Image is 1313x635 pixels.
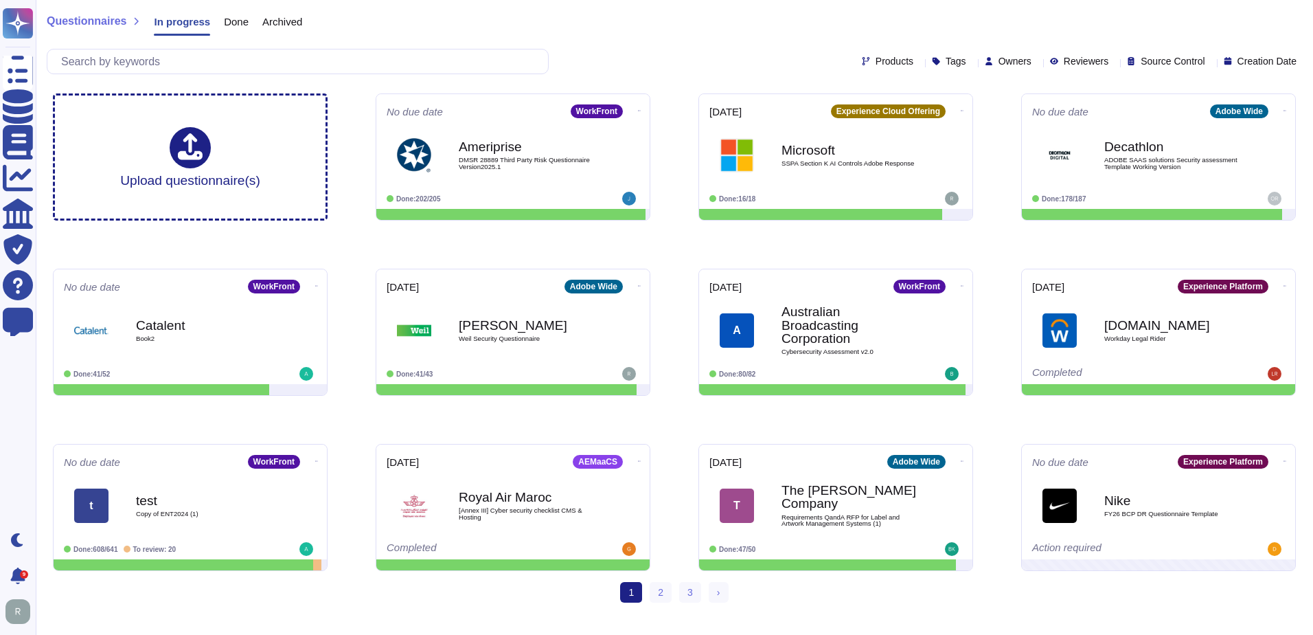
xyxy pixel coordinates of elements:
span: Archived [262,16,302,27]
a: 2 [650,582,672,603]
div: Experience Platform [1178,455,1268,469]
b: [DOMAIN_NAME] [1104,319,1242,332]
a: 3 [679,582,701,603]
span: Owners [998,56,1031,66]
span: No due date [387,107,443,117]
b: Microsoft [781,144,919,157]
span: DMSR 28889 Third Party Risk Questionnaire Version2025.1 [459,157,596,170]
span: Done: 41/52 [73,370,110,378]
div: Experience Cloud Offering [831,104,946,118]
span: Done: 16/18 [719,195,755,203]
span: Copy of ENT2024 (1) [136,511,273,517]
img: user [5,599,30,624]
span: Cybersecurity Assessment v2.0 [781,348,919,355]
span: Questionnaires [47,16,126,27]
span: FY26 BCP DR Questionnaire Template [1104,511,1242,517]
span: Done: 80/82 [719,370,755,378]
span: Requirements QandA RFP for Label and Artwork Management Systems (1) [781,514,919,527]
span: Done: 178/187 [1042,195,1086,203]
input: Search by keywords [54,49,548,74]
span: No due date [1032,457,1088,467]
img: Logo [397,313,431,348]
img: user [622,367,636,381]
span: Done: 41/43 [396,370,433,378]
span: Done: 202/205 [396,195,441,203]
div: Action required [1032,542,1200,556]
img: user [299,367,313,381]
span: › [717,587,720,598]
span: No due date [64,282,120,292]
div: Completed [387,542,555,556]
button: user [3,597,40,627]
span: Weil Security Questionnaire [459,335,596,342]
b: test [136,494,273,507]
span: [DATE] [1032,282,1064,292]
div: Completed [1032,367,1200,381]
div: 9 [20,570,28,579]
span: Done: 608/641 [73,546,118,553]
img: user [945,192,959,205]
div: AEMaaCS [573,455,623,469]
span: ADOBE SAAS solutions Security assessment Template Working Version [1104,157,1242,170]
b: Decathlon [1104,140,1242,153]
span: [DATE] [709,107,742,117]
img: Logo [397,138,431,172]
span: 1 [620,582,642,603]
img: user [622,542,636,556]
span: [DATE] [709,282,742,292]
span: [DATE] [387,282,419,292]
div: T [720,489,754,523]
span: [DATE] [387,457,419,467]
img: Logo [1042,489,1077,523]
b: Catalent [136,319,273,332]
img: user [299,542,313,556]
span: In progress [154,16,210,27]
span: No due date [1032,107,1088,117]
div: Upload questionnaire(s) [120,127,260,187]
img: user [1268,542,1281,556]
span: Done [224,16,249,27]
span: [Annex III] Cyber security checklist CMS & Hosting [459,507,596,520]
span: No due date [64,457,120,467]
div: Adobe Wide [564,280,623,293]
div: WorkFront [248,455,300,469]
div: WorkFront [893,280,946,293]
span: Reviewers [1064,56,1108,66]
img: Logo [720,138,754,172]
b: The [PERSON_NAME] Company [781,484,919,510]
span: To review: 20 [133,546,176,553]
div: Adobe Wide [1210,104,1268,118]
img: user [1268,367,1281,381]
span: Tags [946,56,966,66]
img: user [945,542,959,556]
span: Products [876,56,913,66]
span: [DATE] [709,457,742,467]
b: Australian Broadcasting Corporation [781,305,919,345]
b: Ameriprise [459,140,596,153]
span: Source Control [1141,56,1204,66]
img: Logo [1042,138,1077,172]
div: WorkFront [248,280,300,293]
span: Done: 47/50 [719,546,755,553]
span: Creation Date [1237,56,1297,66]
div: A [720,313,754,348]
div: WorkFront [571,104,623,118]
img: Logo [397,489,431,523]
span: Workday Legal Rider [1104,335,1242,342]
div: t [74,489,109,523]
span: Book2 [136,335,273,342]
img: user [945,367,959,381]
b: Royal Air Maroc [459,491,596,504]
div: Adobe Wide [887,455,946,469]
b: Nike [1104,494,1242,507]
img: user [1268,192,1281,205]
img: Logo [74,313,109,348]
div: Experience Platform [1178,280,1268,293]
img: Logo [1042,313,1077,348]
span: SSPA Section K AI Controls Adobe Response [781,160,919,167]
img: user [622,192,636,205]
b: [PERSON_NAME] [459,319,596,332]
